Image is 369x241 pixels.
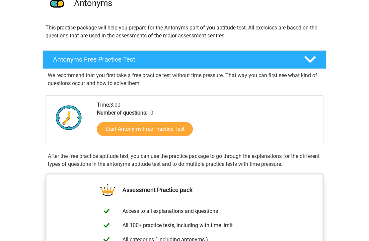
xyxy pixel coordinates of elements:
b: Number of questions: [97,110,147,116]
div: After the free practice aptitude test, you can use the practice package to go through the explana... [45,152,324,168]
div: 3:00 10 [92,101,323,144]
p: This practice package will help you prepare for the Antonyms part of you aptitude test. All exerc... [45,24,324,40]
p: We recommend that you first take a free practice test without time pressure. That way you can fir... [48,72,321,87]
a: Start Antonyms Free Practice Test [97,122,193,136]
b: Time: [97,102,110,108]
h4: Antonyms Free Practice Test [53,56,293,63]
img: Clock [52,101,86,134]
a: Antonyms Free Practice Test [40,50,329,69]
